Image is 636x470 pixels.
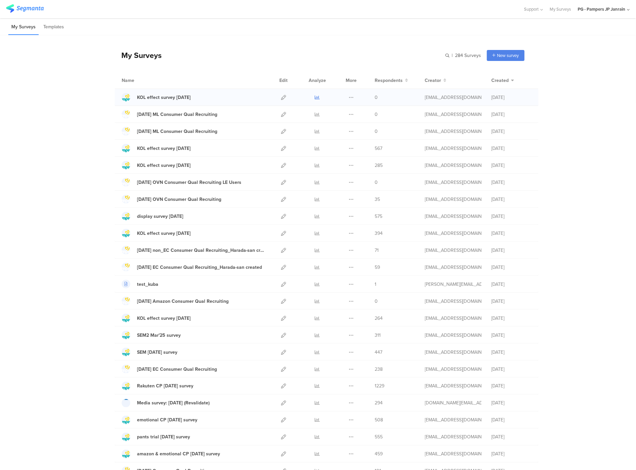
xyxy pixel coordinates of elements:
[492,128,532,135] div: [DATE]
[122,161,191,170] a: KOL effect survey [DATE]
[455,52,481,59] span: 284 Surveys
[492,247,532,254] div: [DATE]
[492,332,532,339] div: [DATE]
[425,366,482,373] div: shibato.d@pg.com
[492,196,532,203] div: [DATE]
[425,111,482,118] div: oki.y.2@pg.com
[122,195,221,204] a: [DATE] OVN Consumer Qual Recruiting
[122,246,266,254] a: [DATE] non_EC Consumer Qual Recruiting_Harada-san created
[425,213,482,220] div: saito.s.2@pg.com
[122,331,181,339] a: SEM2 Mar'25 survey
[122,212,183,221] a: display survey [DATE]
[137,179,241,186] div: Jun'25 OVN Consumer Qual Recruiting LE Users
[375,111,378,118] span: 0
[276,72,291,89] div: Edit
[137,162,191,169] div: KOL effect survey Jun 25
[137,383,193,390] div: Rakuten CP Mar'25 survey
[137,196,221,203] div: Jun'25 OVN Consumer Qual Recruiting
[122,144,191,153] a: KOL effect survey [DATE]
[492,417,532,424] div: [DATE]
[122,263,262,271] a: [DATE] EC Consumer Qual Recruiting_Harada-san created
[122,93,191,102] a: KOL effect survey [DATE]
[425,298,482,305] div: shibato.d@pg.com
[492,298,532,305] div: [DATE]
[137,230,191,237] div: KOL effect survey May 25
[524,6,539,12] span: Support
[492,264,532,271] div: [DATE]
[492,77,514,84] button: Created
[425,315,482,322] div: saito.s.2@pg.com
[6,4,44,13] img: segmanta logo
[492,400,532,407] div: [DATE]
[375,400,383,407] span: 294
[122,178,241,187] a: [DATE] OVN Consumer Qual Recruiting LE Users
[451,52,454,59] span: |
[122,110,217,119] a: [DATE] ML Consumer Qual Recruiting
[137,128,217,135] div: Jul'25 ML Consumer Qual Recruiting
[137,434,190,441] div: pants trial Mar'25 survey
[307,72,327,89] div: Analyze
[425,332,482,339] div: saito.s.2@pg.com
[375,230,383,237] span: 394
[137,349,177,356] div: SEM Mar'25 survey
[425,128,482,135] div: makimura.n@pg.com
[375,383,385,390] span: 1229
[425,179,482,186] div: makimura.n@pg.com
[137,366,217,373] div: May'25 EC Consumer Qual Recruiting
[122,280,158,288] a: test_kuba
[492,451,532,458] div: [DATE]
[492,315,532,322] div: [DATE]
[137,332,181,339] div: SEM2 Mar'25 survey
[137,298,229,305] div: Apr'25 Amazon Consumer Qual Recruiting
[425,264,482,271] div: saito.s.2@pg.com
[492,281,532,288] div: [DATE]
[137,417,197,424] div: emotional CP Mar'25 survey
[425,349,482,356] div: saito.s.2@pg.com
[425,162,482,169] div: oki.y.2@pg.com
[425,77,441,84] span: Creator
[122,365,217,373] a: [DATE] EC Consumer Qual Recruiting
[492,94,532,101] div: [DATE]
[375,145,383,152] span: 567
[492,349,532,356] div: [DATE]
[137,315,191,322] div: KOL effect survey Apr'25
[375,281,377,288] span: 1
[375,247,379,254] span: 71
[375,213,383,220] span: 575
[40,19,67,35] li: Templates
[122,399,210,407] a: Media survey: [DATE] (Revalidate)
[344,72,358,89] div: More
[375,264,380,271] span: 59
[425,77,447,84] button: Creator
[8,19,39,35] li: My Surveys
[115,50,162,61] div: My Surveys
[375,179,378,186] span: 0
[492,77,509,84] span: Created
[492,230,532,237] div: [DATE]
[122,416,197,424] a: emotional CP [DATE] survey
[122,433,190,441] a: pants trial [DATE] survey
[425,383,482,390] div: saito.s.2@pg.com
[492,366,532,373] div: [DATE]
[375,77,408,84] button: Respondents
[137,451,220,458] div: amazon & emotional CP Feb'25 survey
[375,451,383,458] span: 459
[425,145,482,152] div: saito.s.2@pg.com
[137,94,191,101] div: KOL effect survey Aug 25
[425,434,482,441] div: saito.s.2@pg.com
[375,349,383,356] span: 447
[425,247,482,254] div: saito.s.2@pg.com
[497,52,519,59] span: New survey
[137,111,217,118] div: Aug'25 ML Consumer Qual Recruiting
[122,127,217,136] a: [DATE] ML Consumer Qual Recruiting
[375,94,378,101] span: 0
[375,434,383,441] span: 555
[375,417,383,424] span: 508
[375,332,381,339] span: 311
[122,314,191,322] a: KOL effect survey [DATE]
[492,179,532,186] div: [DATE]
[425,417,482,424] div: saito.s.2@pg.com
[137,213,183,220] div: display survey May'25
[492,111,532,118] div: [DATE]
[425,400,482,407] div: pang.jp@pg.com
